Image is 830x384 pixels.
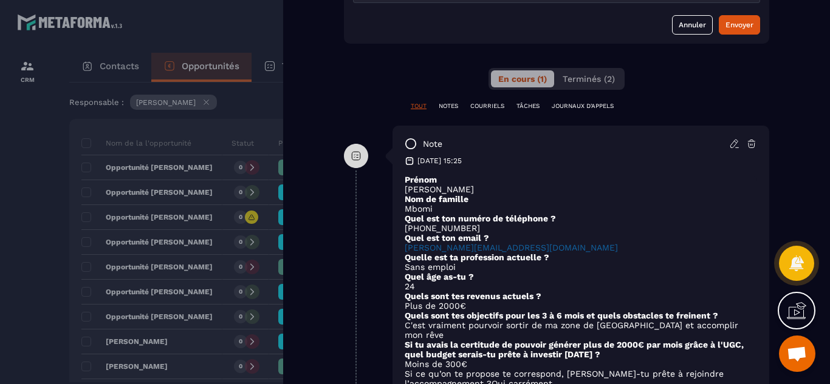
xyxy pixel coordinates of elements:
strong: Si tu avais la certitude de pouvoir générer plus de 2000€ par mois grâce à l'UGC, quel budget ser... [405,340,744,359]
div: Ouvrir le chat [779,335,815,372]
p: NOTES [439,102,458,110]
p: Sans emploi [405,262,757,272]
p: C'est vraiment pourvoir sortir de ma zone de [GEOGRAPHIC_DATA] et accomplir mon rêve [405,320,757,340]
strong: Quelle est ta profession actuelle ? [405,252,549,262]
span: En cours (1) [498,74,547,84]
p: 24 [405,281,757,291]
strong: Prénom [405,175,437,184]
strong: Quels sont tes objectifs pour les 3 à 6 mois et quels obstacles te freinent ? [405,311,718,320]
a: [PERSON_NAME][EMAIL_ADDRESS][DOMAIN_NAME] [405,243,618,252]
p: JOURNAUX D'APPELS [552,102,614,110]
button: Annuler [672,15,713,35]
strong: Quels sont tes revenus actuels ? [405,291,541,301]
p: COURRIELS [470,102,504,110]
p: [PHONE_NUMBER] [405,223,757,233]
p: Moins de 300€ [405,359,757,369]
p: [DATE] 15:25 [417,156,462,166]
p: TOUT [411,102,427,110]
button: En cours (1) [491,70,554,87]
span: Terminés (2) [563,74,615,84]
strong: Nom de famille [405,194,468,204]
p: note [423,138,442,150]
button: Envoyer [719,15,760,35]
p: TÂCHES [516,102,540,110]
div: Envoyer [725,19,753,31]
p: [PERSON_NAME] [405,184,757,194]
strong: Quel est ton email ? [405,233,489,243]
strong: Quel âge as-tu ? [405,272,474,281]
p: Plus de 2000€ [405,301,757,311]
p: Mbomi [405,204,757,214]
strong: Quel est ton numéro de téléphone ? [405,214,556,223]
button: Terminés (2) [555,70,622,87]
